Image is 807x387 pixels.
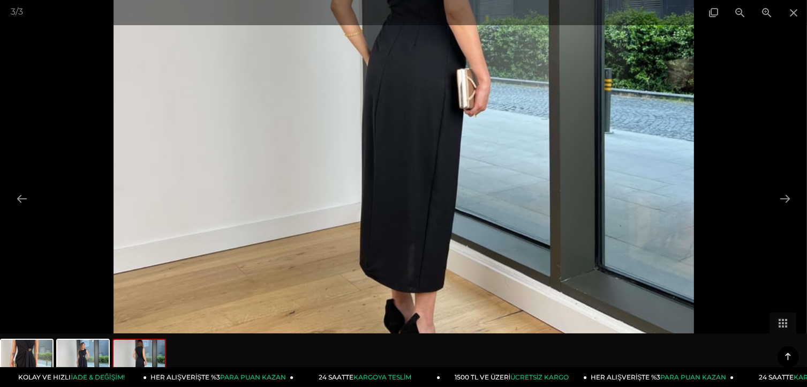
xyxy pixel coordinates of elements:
a: 24 SAATTEKARGOYA TESLİM [293,367,440,387]
span: İADE & DEĞİŞİM! [71,373,124,381]
a: 1500 TL VE ÜZERİÜCRETSİZ KARGO [440,367,587,387]
span: ÜCRETSİZ KARGO [510,373,569,381]
a: HER ALIŞVERİŞTE %3PARA PUAN KAZAN [147,367,293,387]
img: marvin-elbise-25y352-db-a36.jpg [57,340,109,381]
a: HER ALIŞVERİŞTE %3PARA PUAN KAZAN [587,367,734,387]
span: PARA PUAN KAZAN [660,373,726,381]
button: Toggle thumbnails [770,312,796,333]
img: marvin-elbise-25y352-b6-8c1.jpg [1,340,52,381]
img: marvin-elbise-25y352-4-9dd5.jpg [114,340,165,381]
span: PARA PUAN KAZAN [220,373,286,381]
span: 3 [11,6,16,17]
span: KARGOYA TESLİM [353,373,411,381]
span: 3 [18,6,23,17]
